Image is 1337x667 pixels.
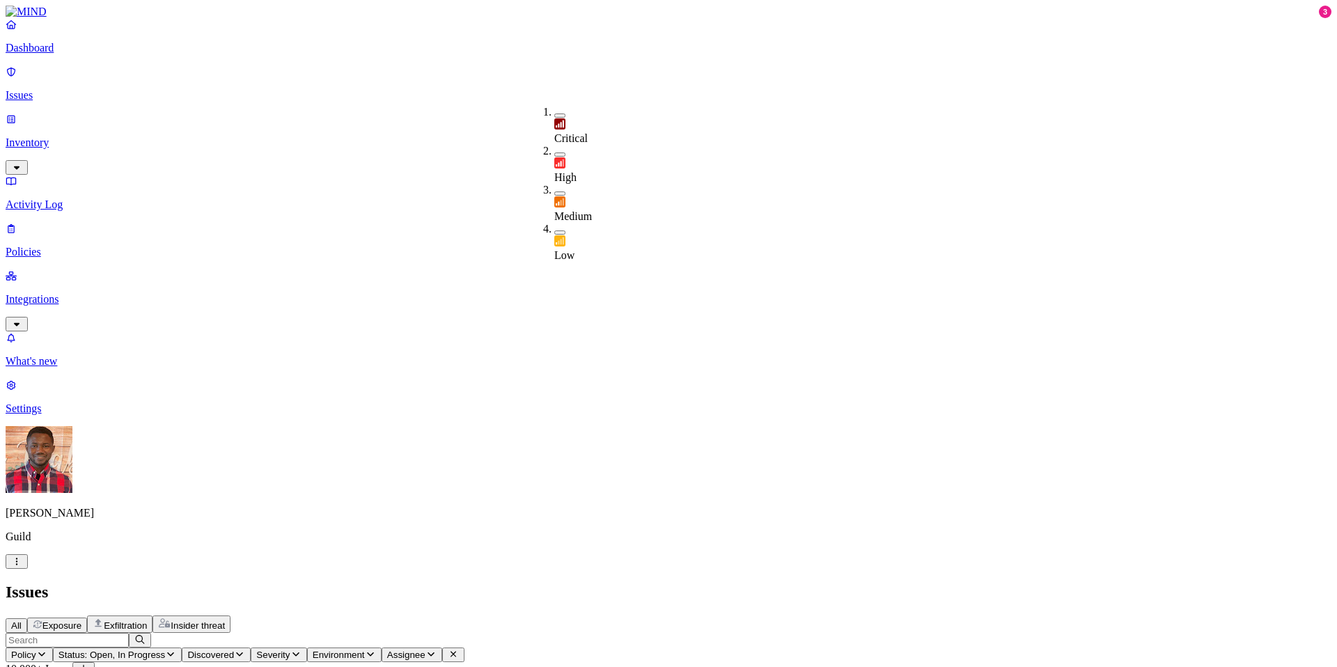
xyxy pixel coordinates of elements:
[6,379,1331,415] a: Settings
[6,65,1331,102] a: Issues
[554,235,565,246] img: severity-low
[313,650,365,660] span: Environment
[554,118,565,130] img: severity-critical
[6,507,1331,519] p: [PERSON_NAME]
[104,620,147,631] span: Exfiltration
[1319,6,1331,18] div: 3
[6,269,1331,329] a: Integrations
[6,246,1331,258] p: Policies
[58,650,165,660] span: Status: Open, In Progress
[6,175,1331,211] a: Activity Log
[554,196,565,207] img: severity-medium
[42,620,81,631] span: Exposure
[6,402,1331,415] p: Settings
[6,6,47,18] img: MIND
[554,171,577,183] span: High
[554,210,592,222] span: Medium
[6,6,1331,18] a: MIND
[187,650,234,660] span: Discovered
[554,157,565,168] img: severity-high
[6,136,1331,149] p: Inventory
[11,620,22,631] span: All
[6,531,1331,543] p: Guild
[11,650,36,660] span: Policy
[6,198,1331,211] p: Activity Log
[554,132,588,144] span: Critical
[6,331,1331,368] a: What's new
[6,293,1331,306] p: Integrations
[6,426,72,493] img: Charles Sawadogo
[6,113,1331,173] a: Inventory
[554,249,574,261] span: Low
[6,222,1331,258] a: Policies
[6,89,1331,102] p: Issues
[6,583,1331,602] h2: Issues
[171,620,225,631] span: Insider threat
[6,633,129,648] input: Search
[387,650,425,660] span: Assignee
[6,42,1331,54] p: Dashboard
[6,18,1331,54] a: Dashboard
[256,650,290,660] span: Severity
[6,355,1331,368] p: What's new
